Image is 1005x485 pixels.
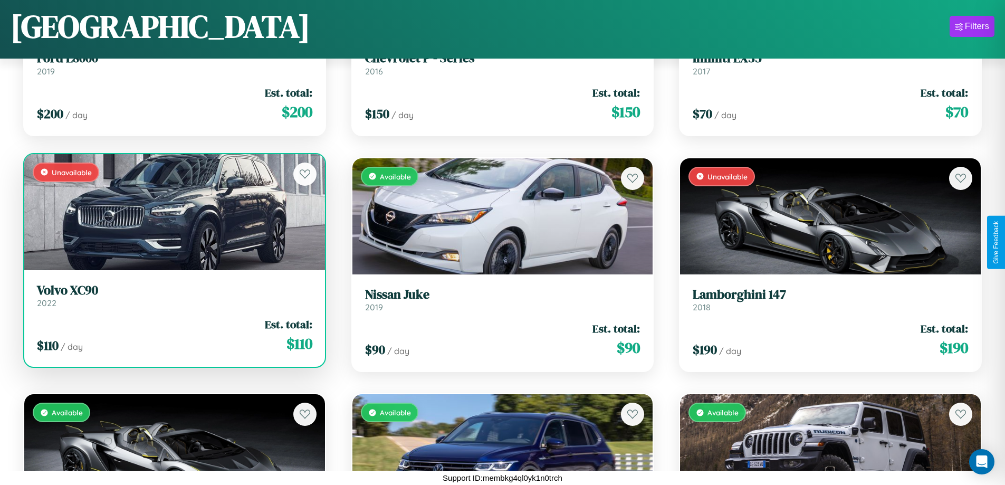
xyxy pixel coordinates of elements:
[380,408,411,417] span: Available
[37,283,312,298] h3: Volvo XC90
[617,337,640,358] span: $ 90
[611,101,640,122] span: $ 150
[945,101,968,122] span: $ 70
[714,110,736,120] span: / day
[286,333,312,354] span: $ 110
[693,66,710,77] span: 2017
[365,287,640,302] h3: Nissan Juke
[380,172,411,181] span: Available
[693,105,712,122] span: $ 70
[52,168,92,177] span: Unavailable
[65,110,88,120] span: / day
[391,110,414,120] span: / day
[992,221,1000,264] div: Give Feedback
[365,51,640,77] a: Chevrolet P - Series2016
[950,16,994,37] button: Filters
[365,66,383,77] span: 2016
[11,5,310,48] h1: [GEOGRAPHIC_DATA]
[365,105,389,122] span: $ 150
[52,408,83,417] span: Available
[37,105,63,122] span: $ 200
[921,85,968,100] span: Est. total:
[940,337,968,358] span: $ 190
[592,85,640,100] span: Est. total:
[365,302,383,312] span: 2019
[693,341,717,358] span: $ 190
[969,449,994,474] div: Open Intercom Messenger
[365,341,385,358] span: $ 90
[387,346,409,356] span: / day
[37,283,312,309] a: Volvo XC902022
[921,321,968,336] span: Est. total:
[61,341,83,352] span: / day
[965,21,989,32] div: Filters
[693,51,968,66] h3: Infiniti EX35
[707,408,739,417] span: Available
[592,321,640,336] span: Est. total:
[693,302,711,312] span: 2018
[365,51,640,66] h3: Chevrolet P - Series
[37,337,59,354] span: $ 110
[265,317,312,332] span: Est. total:
[37,298,56,308] span: 2022
[707,172,748,181] span: Unavailable
[443,471,562,485] p: Support ID: membkg4ql0yk1n0trch
[693,51,968,77] a: Infiniti EX352017
[37,51,312,66] h3: Ford L8000
[693,287,968,313] a: Lamborghini 1472018
[265,85,312,100] span: Est. total:
[719,346,741,356] span: / day
[37,51,312,77] a: Ford L80002019
[37,66,55,77] span: 2019
[282,101,312,122] span: $ 200
[693,287,968,302] h3: Lamborghini 147
[365,287,640,313] a: Nissan Juke2019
